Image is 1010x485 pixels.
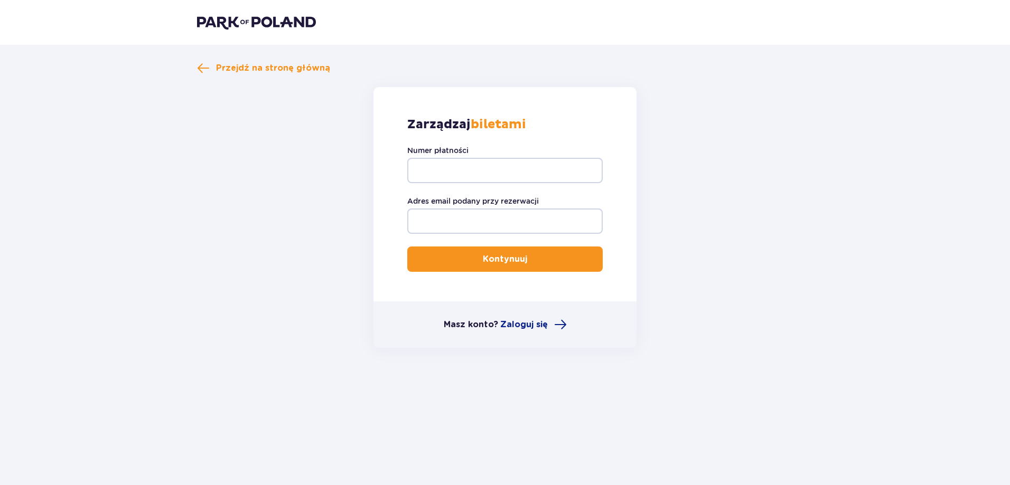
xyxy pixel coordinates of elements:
strong: biletami [471,117,526,132]
label: Adres email podany przy rezerwacji [407,196,539,206]
button: Kontynuuj [407,246,603,272]
p: Zarządzaj [407,117,526,132]
a: Przejdź na stronę główną [197,62,330,74]
a: Zaloguj się [500,318,567,331]
span: Przejdź na stronę główną [216,62,330,74]
p: Kontynuuj [483,253,527,265]
span: Zaloguj się [500,319,548,330]
img: Park of Poland logo [197,15,316,30]
p: Masz konto? [444,319,498,330]
label: Numer płatności [407,145,469,156]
